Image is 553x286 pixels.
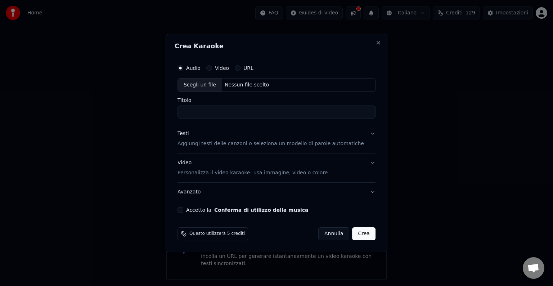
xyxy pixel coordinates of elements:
[177,140,364,147] p: Aggiungi testi delle canzoni o seleziona un modello di parole automatiche
[214,207,309,213] button: Accetto la
[318,227,350,240] button: Annulla
[177,159,328,176] div: Video
[177,124,376,153] button: TestiAggiungi testi delle canzoni o seleziona un modello di parole automatiche
[215,66,229,71] label: Video
[177,153,376,182] button: VideoPersonalizza il video karaoke: usa immagine, video o colore
[177,98,376,103] label: Titolo
[189,231,245,237] span: Questo utilizzerà 5 crediti
[177,169,328,176] p: Personalizza il video karaoke: usa immagine, video o colore
[243,66,253,71] label: URL
[186,207,308,213] label: Accetto la
[177,130,189,137] div: Testi
[352,227,376,240] button: Crea
[175,43,378,49] h2: Crea Karaoke
[178,79,222,91] div: Scegli un file
[177,183,376,201] button: Avanzato
[222,81,272,89] div: Nessun file scelto
[186,66,201,71] label: Audio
